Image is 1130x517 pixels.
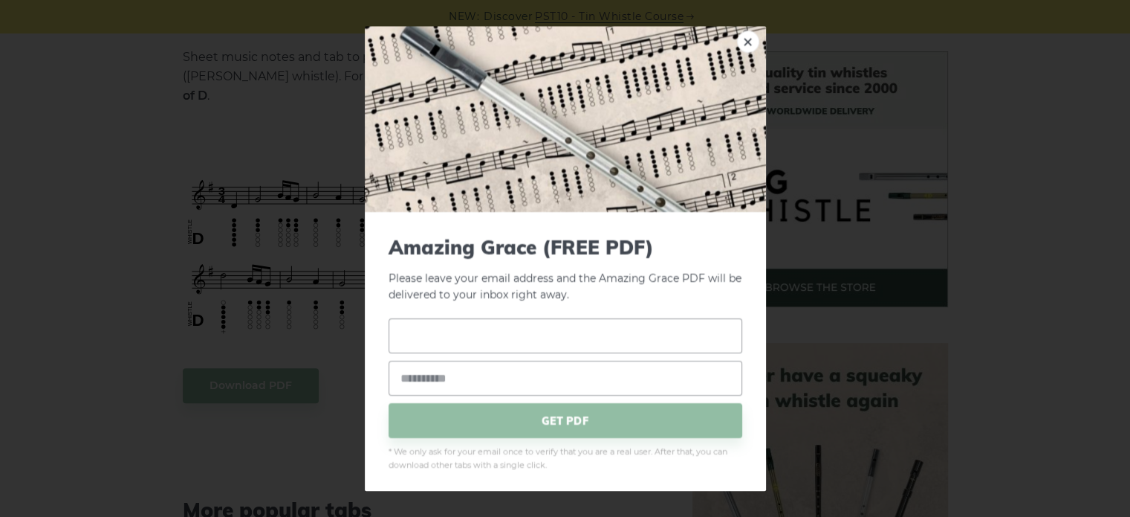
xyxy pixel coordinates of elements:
span: * We only ask for your email once to verify that you are a real user. After that, you can downloa... [389,446,742,472]
img: Tin Whistle Tab Preview [365,26,766,212]
a: × [737,30,759,53]
span: Amazing Grace (FREE PDF) [389,236,742,259]
p: Please leave your email address and the Amazing Grace PDF will be delivered to your inbox right a... [389,236,742,304]
span: GET PDF [389,403,742,438]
